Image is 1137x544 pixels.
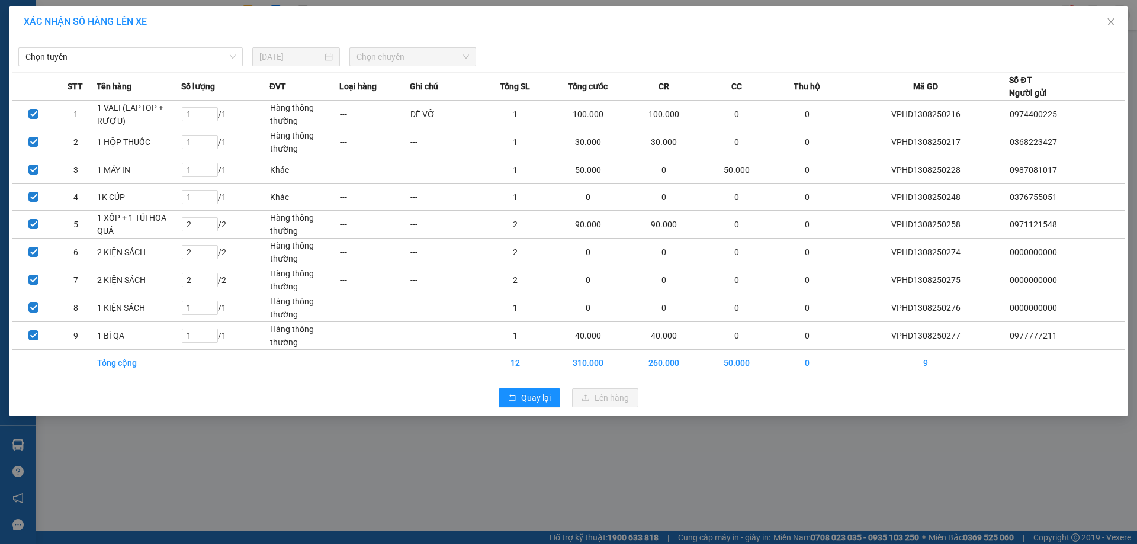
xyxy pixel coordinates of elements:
td: 40.000 [550,322,626,350]
td: 0 [772,128,843,156]
td: 8 [54,294,97,322]
input: 13/08/2025 [259,50,322,63]
td: 260.000 [626,350,702,376]
td: 30.000 [626,128,702,156]
td: 0 [702,294,772,322]
span: rollback [508,394,516,403]
span: close [1106,17,1116,27]
td: 0 [626,184,702,211]
td: Khác [269,156,340,184]
td: 2 KIỆN SÁCH [97,266,181,294]
td: 2 [480,239,551,266]
td: / 2 [181,211,269,239]
td: VPHD1308250277 [842,322,1009,350]
td: / 1 [181,101,269,128]
td: Hàng thông thường [269,239,340,266]
span: 0971121548 [1010,220,1057,229]
td: 30.000 [550,128,626,156]
td: 0 [702,128,772,156]
td: 310.000 [550,350,626,376]
td: 90.000 [626,211,702,239]
div: Số ĐT Người gửi [1009,73,1047,99]
td: 0 [772,350,843,376]
td: 100.000 [550,101,626,128]
td: 1 [480,322,551,350]
span: Chọn chuyến [356,48,469,66]
b: GỬI : VP [GEOGRAPHIC_DATA] [15,86,176,125]
li: Cổ Đạm, xã [GEOGRAPHIC_DATA], [GEOGRAPHIC_DATA] [111,29,495,44]
td: --- [410,128,480,156]
td: 6 [54,239,97,266]
td: 0 [772,156,843,184]
td: VPHD1308250276 [842,294,1009,322]
span: CC [731,80,742,93]
td: 0 [626,239,702,266]
span: ĐVT [269,80,286,93]
td: 0 [702,239,772,266]
td: Tổng cộng [97,350,181,376]
td: 3 [54,156,97,184]
td: 0 [702,101,772,128]
td: 1 [480,156,551,184]
td: / 2 [181,266,269,294]
td: 1 HỘP THUỐC [97,128,181,156]
td: VPHD1308250275 [842,266,1009,294]
td: 0 [626,294,702,322]
td: 2 KIỆN SÁCH [97,239,181,266]
span: Ghi chú [410,80,438,93]
td: 1 [480,294,551,322]
span: 0368223427 [1010,137,1057,147]
td: 1 [480,128,551,156]
span: STT [68,80,83,93]
td: 0 [772,322,843,350]
td: 2 [54,128,97,156]
td: 1 BÌ QA [97,322,181,350]
span: CR [659,80,669,93]
span: 0376755051 [1010,192,1057,202]
td: --- [410,211,480,239]
td: 1 KIỆN SÁCH [97,294,181,322]
td: / 2 [181,239,269,266]
td: --- [410,322,480,350]
td: 0 [772,184,843,211]
td: 1 MÁY IN [97,156,181,184]
td: / 1 [181,184,269,211]
td: 0 [550,184,626,211]
td: 1 [480,101,551,128]
span: 0000000000 [1010,275,1057,285]
span: Loại hàng [339,80,377,93]
td: 9 [842,350,1009,376]
td: 4 [54,184,97,211]
td: 0 [550,239,626,266]
td: 0 [772,211,843,239]
td: --- [410,266,480,294]
span: 0000000000 [1010,303,1057,313]
span: Số lượng [181,80,215,93]
td: VPHD1308250216 [842,101,1009,128]
td: 1K CÚP [97,184,181,211]
td: 0 [772,294,843,322]
td: 7 [54,266,97,294]
td: Hàng thông thường [269,294,340,322]
td: VPHD1308250228 [842,156,1009,184]
span: Tổng cước [568,80,608,93]
td: 0 [626,156,702,184]
span: 0974400225 [1010,110,1057,119]
td: 2 [480,211,551,239]
td: --- [410,156,480,184]
td: 1 XỐP + 1 TÚI HOA QUẢ [97,211,181,239]
td: --- [410,184,480,211]
td: 100.000 [626,101,702,128]
td: 0 [626,266,702,294]
td: 1 [54,101,97,128]
span: 0987081017 [1010,165,1057,175]
img: logo.jpg [15,15,74,74]
td: Hàng thông thường [269,322,340,350]
td: / 1 [181,322,269,350]
td: VPHD1308250217 [842,128,1009,156]
td: --- [339,322,410,350]
td: 9 [54,322,97,350]
span: 0000000000 [1010,247,1057,257]
span: 0977777211 [1010,331,1057,340]
td: Khác [269,184,340,211]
